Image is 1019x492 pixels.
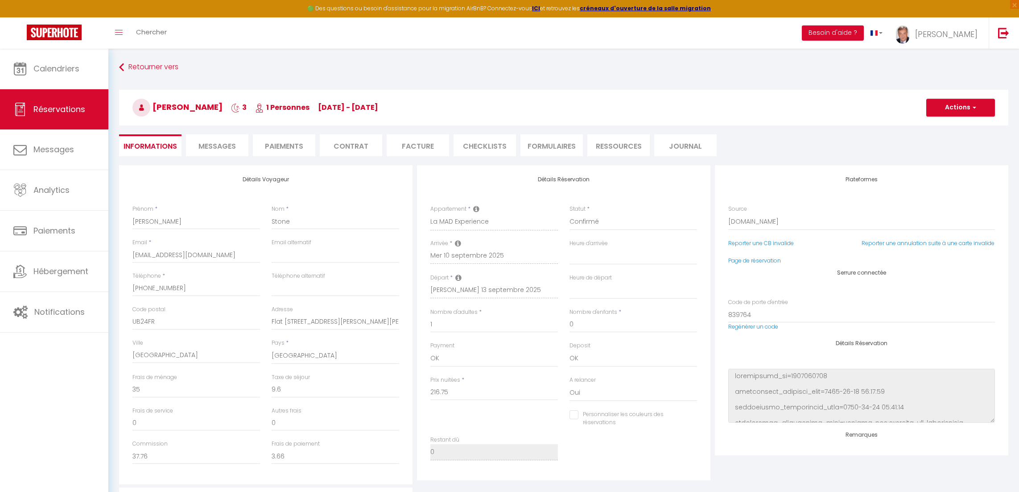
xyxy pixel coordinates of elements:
label: A relancer [569,376,596,384]
label: Email [132,238,147,247]
a: Chercher [129,17,173,49]
span: [PERSON_NAME] [132,101,223,113]
span: 3 [231,102,247,113]
label: Frais de paiement [272,440,320,448]
label: Arrivée [430,239,448,248]
label: Restant dû [430,436,459,444]
label: Statut [569,205,586,213]
img: ... [896,25,909,44]
label: Heure de départ [569,274,612,282]
li: Informations [119,134,182,156]
label: Taxe de séjour [272,373,310,382]
img: logout [998,27,1009,38]
label: Commission [132,440,168,448]
li: CHECKLISTS [454,134,516,156]
h4: Détails Réservation [430,176,697,183]
a: ICI [532,4,540,12]
label: Source [728,205,747,213]
button: Besoin d'aide ? [802,25,864,41]
a: Reporter une CB invalide [728,239,794,247]
a: créneaux d'ouverture de la salle migration [580,4,711,12]
a: Retourner vers [119,59,1008,75]
label: Téléphone alternatif [272,272,325,280]
label: Code postal [132,305,165,314]
span: 1 Personnes [255,102,309,113]
label: Heure d'arrivée [569,239,608,248]
label: Téléphone [132,272,161,280]
button: Actions [926,99,995,117]
span: Notifications [34,306,85,317]
label: Frais de ménage [132,373,177,382]
label: Autres frais [272,407,301,415]
span: Analytics [33,184,70,196]
li: Ressources [587,134,650,156]
span: Chercher [136,27,167,37]
span: Calendriers [33,63,79,74]
span: Messages [33,144,74,155]
span: Hébergement [33,266,88,277]
li: Contrat [320,134,382,156]
h4: Détails Réservation [728,340,995,346]
label: Nom [272,205,285,213]
a: ... [PERSON_NAME] [889,17,989,49]
label: Pays [272,339,285,347]
span: [DATE] - [DATE] [318,102,378,113]
li: FORMULAIRES [520,134,583,156]
img: Super Booking [27,25,82,40]
label: Prix nuitées [430,376,460,384]
span: Paiements [33,225,75,236]
label: Code de porte d'entrée [728,298,788,307]
li: Paiements [253,134,315,156]
label: Ville [132,339,143,347]
a: Page de réservation [728,257,781,264]
h4: Plateformes [728,176,995,183]
span: Messages [198,141,236,151]
label: Frais de service [132,407,173,415]
label: Deposit [569,342,590,350]
label: Prénom [132,205,153,213]
label: Payment [430,342,454,350]
h4: Serrure connectée [728,270,995,276]
li: Facture [387,134,449,156]
h4: Détails Voyageur [132,176,399,183]
li: Journal [654,134,717,156]
a: Regénérer un code [728,323,778,330]
label: Nombre d'enfants [569,308,617,317]
label: Départ [430,274,449,282]
label: Nombre d'adultes [430,308,478,317]
span: [PERSON_NAME] [915,29,978,40]
label: Email alternatif [272,238,311,247]
label: Adresse [272,305,293,314]
a: Reporter une annulation suite à une carte invalide [862,239,994,247]
label: Appartement [430,205,466,213]
span: Réservations [33,104,85,115]
h4: Remarques [728,432,995,438]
